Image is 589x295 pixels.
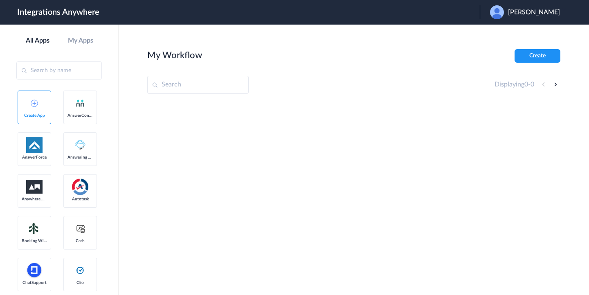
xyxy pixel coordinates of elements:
img: add-icon.svg [31,100,38,107]
img: aww.png [26,180,43,194]
span: Autotask [67,197,93,202]
img: chatsupport-icon.svg [26,262,43,279]
a: All Apps [16,37,59,45]
span: Anywhere Works [22,197,47,202]
img: answerconnect-logo.svg [75,98,85,108]
span: Clio [67,280,93,285]
img: Answering_service.png [72,137,88,153]
span: ChatSupport [22,280,47,285]
h1: Integrations Anywhere [17,7,99,17]
span: AnswerConnect [67,113,93,118]
input: Search by name [16,61,102,79]
button: Create [515,49,560,63]
span: Booking Widget [22,238,47,243]
img: Setmore_Logo.svg [26,221,43,236]
img: clio-logo.svg [75,265,85,275]
img: user.png [490,5,504,19]
img: autotask.png [72,179,88,195]
span: 0 [524,81,528,88]
span: [PERSON_NAME] [508,9,560,16]
img: cash-logo.svg [75,224,85,234]
h4: Displaying - [495,81,534,88]
img: af-app-logo.svg [26,137,43,153]
span: Answering Service [67,155,93,160]
span: 0 [531,81,534,88]
span: AnswerForce [22,155,47,160]
input: Search [147,76,249,94]
a: My Apps [59,37,102,45]
h2: My Workflow [147,50,202,61]
span: Cash [67,238,93,243]
span: Create App [22,113,47,118]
